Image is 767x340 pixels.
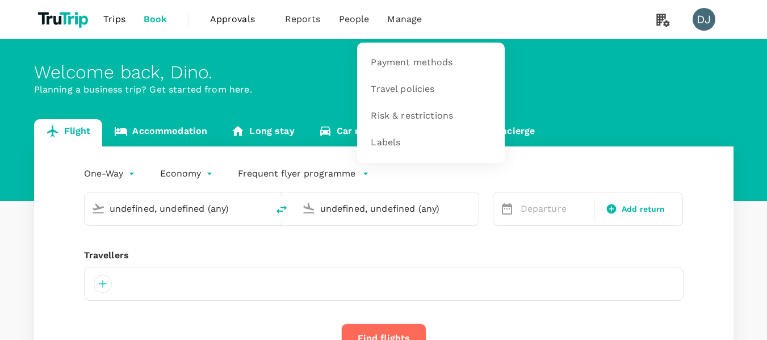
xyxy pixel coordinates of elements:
input: Going to [320,200,455,217]
p: Frequent flyer programme [238,167,355,181]
div: One-Way [84,165,137,183]
div: DJ [693,8,715,31]
p: Departure [521,202,588,216]
button: Open [260,207,262,209]
div: Welcome back , Dino . [34,62,734,83]
a: Accommodation [102,119,219,146]
img: TruTrip logo [34,7,95,32]
span: Manage [387,12,422,26]
button: delete [268,196,295,223]
button: Frequent flyer programme [238,167,369,181]
a: Long stay [219,119,306,146]
button: Open [471,207,473,209]
span: Trips [103,12,125,26]
a: Flight [34,119,103,146]
span: Approvals [210,12,267,26]
input: Depart from [110,200,244,217]
div: Travellers [84,249,684,262]
p: Planning a business trip? Get started from here. [34,83,734,96]
span: Add return [622,203,665,215]
div: Economy [160,165,215,183]
span: People [339,12,370,26]
span: Book [144,12,167,26]
a: Car rental [307,119,395,146]
span: Reports [285,12,321,26]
